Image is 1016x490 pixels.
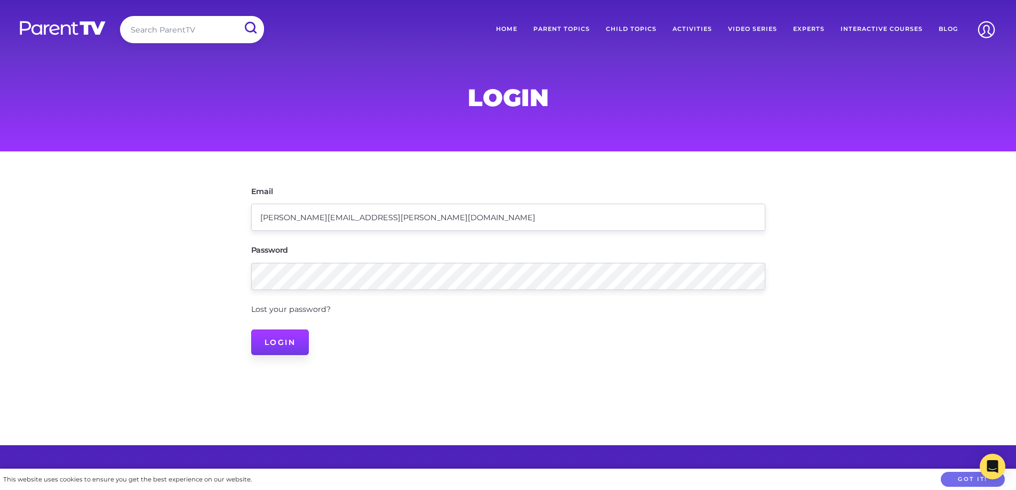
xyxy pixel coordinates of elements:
label: Password [251,246,289,254]
a: Home [488,16,525,43]
img: Account [973,16,1000,43]
a: Experts [785,16,833,43]
h1: Login [251,87,765,108]
label: Email [251,188,273,195]
a: Blog [931,16,966,43]
img: parenttv-logo-white.4c85aaf.svg [19,20,107,36]
a: Parent Topics [525,16,598,43]
div: This website uses cookies to ensure you get the best experience on our website. [3,474,252,485]
a: Video Series [720,16,785,43]
input: Login [251,330,309,355]
a: Interactive Courses [833,16,931,43]
button: Got it! [941,472,1005,487]
input: Submit [236,16,264,40]
a: Child Topics [598,16,665,43]
div: Open Intercom Messenger [980,454,1005,479]
a: Lost your password? [251,304,331,314]
input: Search ParentTV [120,16,264,43]
a: Activities [665,16,720,43]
